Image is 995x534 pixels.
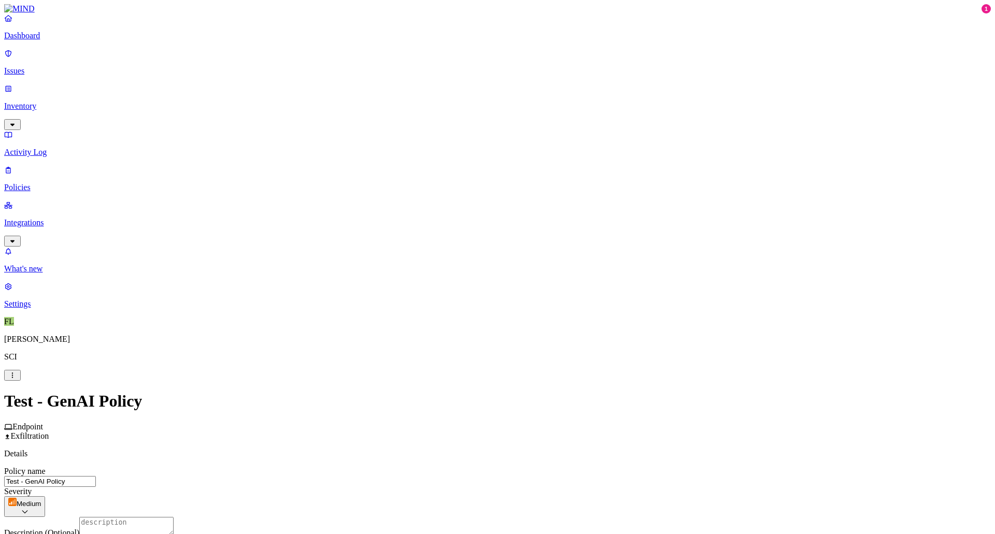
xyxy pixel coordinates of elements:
[4,218,991,227] p: Integrations
[4,66,991,76] p: Issues
[4,4,35,13] img: MIND
[4,299,991,309] p: Settings
[4,247,991,273] a: What's new
[4,476,96,487] input: name
[4,282,991,309] a: Settings
[4,31,991,40] p: Dashboard
[4,4,991,13] a: MIND
[4,200,991,245] a: Integrations
[4,317,14,326] span: FL
[4,84,991,128] a: Inventory
[4,449,991,458] p: Details
[4,148,991,157] p: Activity Log
[4,487,32,496] label: Severity
[4,13,991,40] a: Dashboard
[982,4,991,13] div: 1
[4,165,991,192] a: Policies
[4,183,991,192] p: Policies
[4,102,991,111] p: Inventory
[4,431,991,441] div: Exfiltration
[4,422,991,431] div: Endpoint
[4,335,991,344] p: [PERSON_NAME]
[4,392,991,411] h1: Test - GenAI Policy
[4,49,991,76] a: Issues
[4,352,991,362] p: SCI
[4,264,991,273] p: What's new
[4,467,46,475] label: Policy name
[4,130,991,157] a: Activity Log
